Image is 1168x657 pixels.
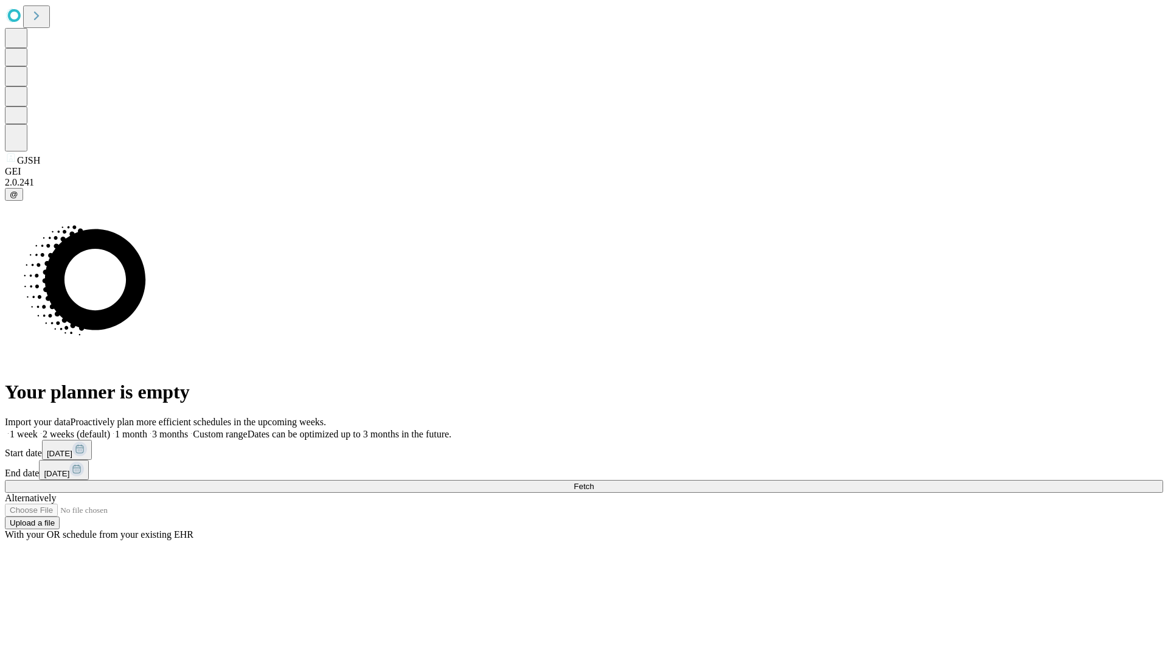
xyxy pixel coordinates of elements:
button: @ [5,188,23,201]
span: 3 months [152,429,188,439]
span: Fetch [574,482,594,491]
span: Import your data [5,417,71,427]
span: [DATE] [44,469,69,478]
div: 2.0.241 [5,177,1163,188]
button: [DATE] [42,440,92,460]
span: @ [10,190,18,199]
span: [DATE] [47,449,72,458]
span: 1 month [115,429,147,439]
div: GEI [5,166,1163,177]
span: GJSH [17,155,40,165]
div: End date [5,460,1163,480]
span: Dates can be optimized up to 3 months in the future. [248,429,451,439]
span: 1 week [10,429,38,439]
span: Alternatively [5,493,56,503]
h1: Your planner is empty [5,381,1163,403]
span: Proactively plan more efficient schedules in the upcoming weeks. [71,417,326,427]
span: With your OR schedule from your existing EHR [5,529,193,540]
button: Upload a file [5,516,60,529]
div: Start date [5,440,1163,460]
button: [DATE] [39,460,89,480]
span: Custom range [193,429,247,439]
button: Fetch [5,480,1163,493]
span: 2 weeks (default) [43,429,110,439]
